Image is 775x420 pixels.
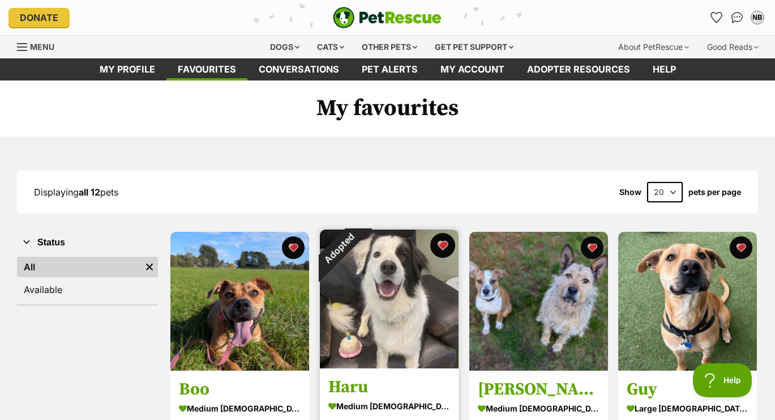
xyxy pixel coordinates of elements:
[430,233,455,258] button: favourite
[427,36,521,58] div: Get pet support
[429,58,516,80] a: My account
[247,58,350,80] a: conversations
[309,36,352,58] div: Cats
[305,215,372,282] div: Adopted
[34,186,118,198] span: Displaying pets
[730,236,752,259] button: favourite
[618,232,757,371] img: Guy
[170,232,309,371] img: Boo
[693,363,752,397] iframe: Help Scout Beacon - Open
[610,36,697,58] div: About PetRescue
[580,236,603,259] button: favourite
[641,58,687,80] a: Help
[478,379,600,400] h3: [PERSON_NAME]
[728,9,746,27] a: Conversations
[79,186,100,198] strong: all 12
[262,36,307,58] div: Dogs
[688,188,741,197] label: pets per page
[333,7,442,28] img: logo-e224e6f780fb5917bec1dbf3a21bbac754714ae5b6737aabdf751b685950b380.svg
[619,188,641,197] span: Show
[320,359,459,371] a: Adopted
[699,36,767,58] div: Good Reads
[141,257,158,277] a: Remove filter
[469,232,608,371] img: Norman Nerf
[17,36,62,56] a: Menu
[30,42,54,52] span: Menu
[166,58,247,80] a: Favourites
[708,9,726,27] a: Favourites
[350,58,429,80] a: Pet alerts
[17,279,158,300] a: Available
[328,398,450,414] div: medium [DEMOGRAPHIC_DATA] Dog
[320,230,459,368] img: Haru
[516,58,641,80] a: Adopter resources
[179,400,301,417] div: medium [DEMOGRAPHIC_DATA] Dog
[333,7,442,28] a: PetRescue
[627,379,748,400] h3: Guy
[627,400,748,417] div: large [DEMOGRAPHIC_DATA] Dog
[88,58,166,80] a: My profile
[752,12,763,23] div: NB
[17,235,158,250] button: Status
[8,8,70,27] a: Donate
[179,379,301,400] h3: Boo
[708,9,767,27] ul: Account quick links
[328,376,450,398] h3: Haru
[354,36,425,58] div: Other pets
[748,9,767,27] button: My account
[282,236,305,259] button: favourite
[478,400,600,417] div: medium [DEMOGRAPHIC_DATA] Dog
[17,257,141,277] a: All
[17,254,158,304] div: Status
[731,12,743,23] img: chat-41dd97257d64d25036548639549fe6c8038ab92f7586957e7f3b1b290dea8141.svg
